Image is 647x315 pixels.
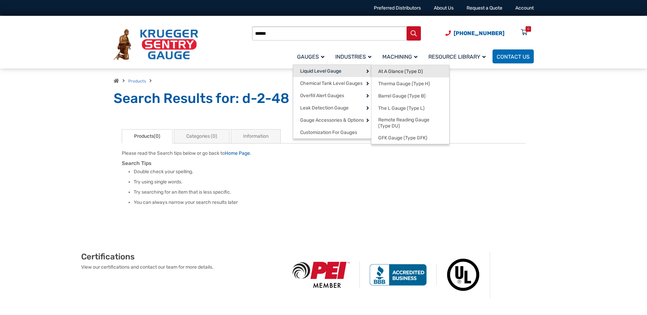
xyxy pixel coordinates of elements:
span: Overfill Alert Gauges [300,93,344,99]
a: Home Page [225,150,250,156]
a: Overfill Alert Gauges [293,89,371,102]
a: The L Gauge (Type L) [371,102,449,114]
a: Therma Gauge (Type H) [371,77,449,90]
span: Gauge Accessories & Options [300,117,364,123]
a: Gauge Accessories & Options [293,114,371,126]
a: About Us [434,5,454,11]
h2: Certifications [81,252,283,262]
span: The L Gauge (Type L) [378,105,425,111]
a: Chemical Tank Level Gauges [293,77,371,89]
span: Customization For Gauges [300,130,357,136]
span: Gauges [297,54,324,60]
li: Try using single words. [134,179,526,185]
a: Products(0) [122,129,173,144]
img: PEI Member [283,262,360,288]
a: Barrel Gauge (Type B) [371,90,449,102]
span: Leak Detection Gauge [300,105,349,111]
h1: Search Results for: d-2-48 [114,90,534,107]
img: BBB [360,264,437,286]
a: Information [231,129,281,144]
a: Gauges [293,48,331,64]
a: GFK Gauge (Type GFK) [371,132,449,144]
span: Industries [335,54,371,60]
span: Machining [382,54,417,60]
h3: Search Tips [122,160,526,167]
span: [PHONE_NUMBER] [454,30,504,36]
a: Categories (0) [174,129,230,144]
span: Liquid Level Gauge [300,68,341,74]
a: Customization For Gauges [293,126,371,138]
a: Contact Us [492,49,534,63]
a: Preferred Distributors [374,5,421,11]
span: GFK Gauge (Type GFK) [378,135,427,141]
span: Chemical Tank Level Gauges [300,80,363,87]
li: Double check your spelling. [134,168,526,175]
li: Try searching for an item that is less specific. [134,189,526,196]
a: Remote Reading Gauge (Type DU) [371,114,449,132]
a: Industries [331,48,378,64]
li: You can always narrow your search results later [134,199,526,206]
p: View our certifications and contact our team for more details. [81,264,283,271]
span: At A Glance (Type D) [378,69,423,75]
a: Machining [378,48,424,64]
a: Phone Number (920) 434-8860 [445,29,504,37]
a: Request a Quote [467,5,502,11]
span: Resource Library [428,54,486,60]
span: Remote Reading Gauge (Type DU) [378,117,442,129]
p: Please read the Search tips below or go back to . [122,150,526,157]
img: Krueger Sentry Gauge [114,29,198,60]
span: Therma Gauge (Type H) [378,81,430,87]
div: 0 [527,26,529,32]
a: At A Glance (Type D) [371,65,449,77]
a: Liquid Level Gauge [293,65,371,77]
a: Account [515,5,534,11]
a: Products [128,79,146,84]
img: Underwriters Laboratories [437,252,490,298]
a: Leak Detection Gauge [293,102,371,114]
a: Resource Library [424,48,492,64]
span: Barrel Gauge (Type B) [378,93,426,99]
span: Contact Us [497,54,530,60]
